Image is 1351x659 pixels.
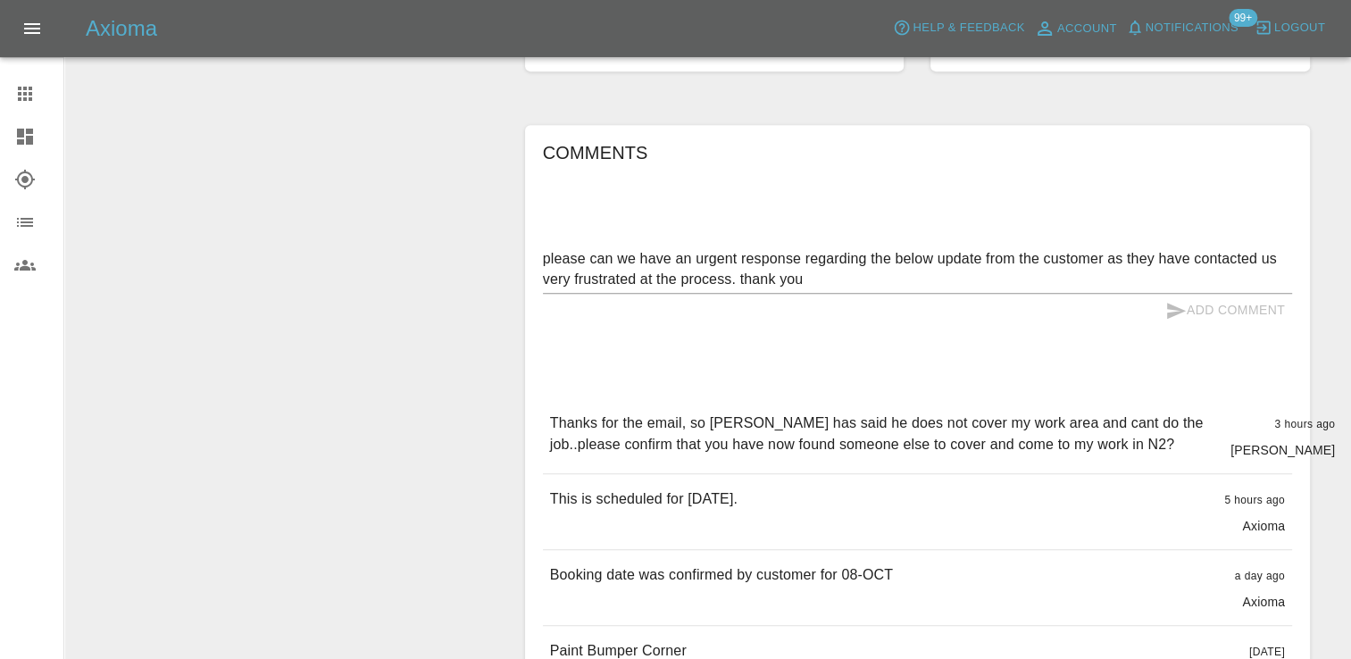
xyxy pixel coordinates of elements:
span: a day ago [1235,570,1285,582]
span: Help & Feedback [913,18,1024,38]
button: Help & Feedback [888,14,1029,42]
h6: Comments [543,138,1292,167]
button: Open drawer [11,7,54,50]
span: Notifications [1146,18,1238,38]
span: 3 hours ago [1274,418,1335,430]
p: [PERSON_NAME] [1230,441,1335,459]
p: Thanks for the email, so [PERSON_NAME] has said he does not cover my work area and cant do the jo... [550,413,1216,455]
span: 99+ [1229,9,1257,27]
p: Axioma [1242,517,1285,535]
span: Logout [1274,18,1325,38]
a: Account [1030,14,1122,43]
p: Booking date was confirmed by customer for 08-OCT [550,564,893,586]
textarea: please can we have an urgent response regarding the below update from the customer as they have c... [543,248,1292,289]
p: This is scheduled for [DATE]. [550,488,738,510]
button: Notifications [1122,14,1243,42]
p: Axioma [1242,593,1285,611]
button: Logout [1250,14,1330,42]
span: 5 hours ago [1224,494,1285,506]
span: Account [1057,19,1117,39]
span: [DATE] [1249,646,1285,658]
h5: Axioma [86,14,157,43]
